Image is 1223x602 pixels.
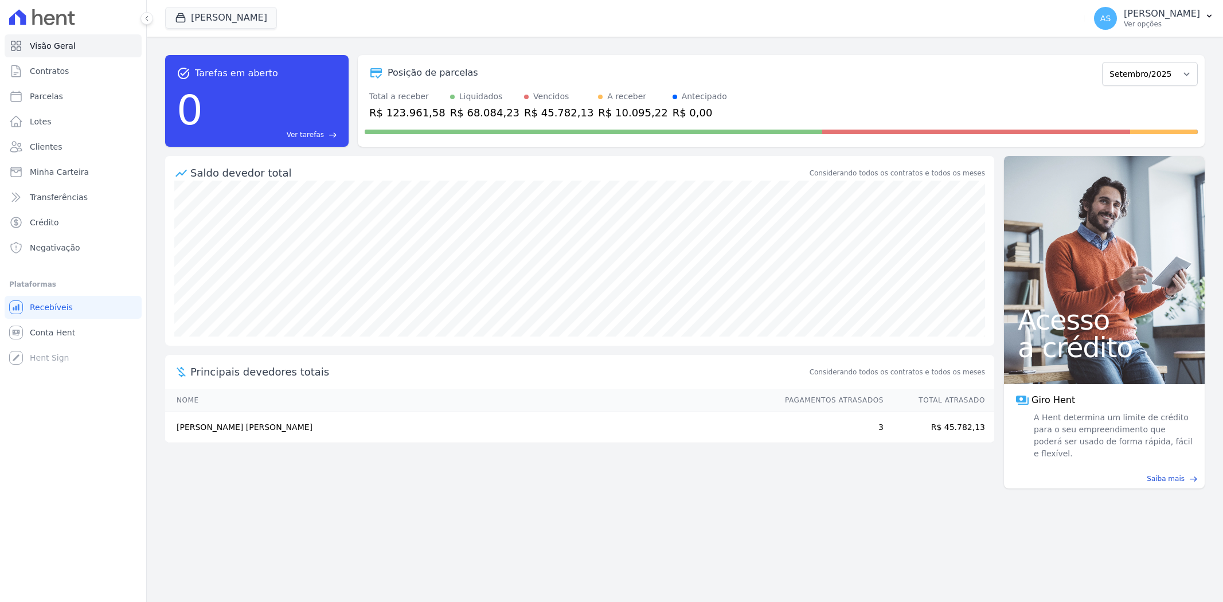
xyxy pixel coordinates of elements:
div: R$ 10.095,22 [598,105,667,120]
div: Total a receber [369,91,446,103]
div: Considerando todos os contratos e todos os meses [810,168,985,178]
p: Ver opções [1124,19,1200,29]
span: Giro Hent [1031,393,1075,407]
span: Acesso [1018,306,1191,334]
span: Lotes [30,116,52,127]
a: Crédito [5,211,142,234]
a: Clientes [5,135,142,158]
button: AS [PERSON_NAME] Ver opções [1085,2,1223,34]
span: Conta Hent [30,327,75,338]
div: A receber [607,91,646,103]
a: Lotes [5,110,142,133]
a: Conta Hent [5,321,142,344]
div: 0 [177,80,203,140]
div: Antecipado [682,91,727,103]
span: Considerando todos os contratos e todos os meses [810,367,985,377]
td: R$ 45.782,13 [884,412,994,443]
div: Liquidados [459,91,503,103]
a: Negativação [5,236,142,259]
span: Tarefas em aberto [195,67,278,80]
span: AS [1100,14,1111,22]
a: Ver tarefas east [208,130,337,140]
span: Negativação [30,242,80,253]
span: A Hent determina um limite de crédito para o seu empreendimento que poderá ser usado de forma ráp... [1031,412,1193,460]
span: east [329,131,337,139]
th: Nome [165,389,774,412]
div: R$ 123.961,58 [369,105,446,120]
div: Saldo devedor total [190,165,807,181]
div: R$ 68.084,23 [450,105,519,120]
span: Visão Geral [30,40,76,52]
span: Contratos [30,65,69,77]
a: Recebíveis [5,296,142,319]
div: Plataformas [9,277,137,291]
button: [PERSON_NAME] [165,7,277,29]
span: a crédito [1018,334,1191,361]
span: Transferências [30,191,88,203]
span: east [1189,475,1198,483]
span: Parcelas [30,91,63,102]
a: Visão Geral [5,34,142,57]
div: R$ 0,00 [673,105,727,120]
span: Clientes [30,141,62,153]
th: Pagamentos Atrasados [774,389,884,412]
a: Minha Carteira [5,161,142,183]
a: Transferências [5,186,142,209]
span: task_alt [177,67,190,80]
th: Total Atrasado [884,389,994,412]
td: 3 [774,412,884,443]
div: Posição de parcelas [388,66,478,80]
p: [PERSON_NAME] [1124,8,1200,19]
span: Recebíveis [30,302,73,313]
a: Contratos [5,60,142,83]
a: Saiba mais east [1011,474,1198,484]
span: Ver tarefas [287,130,324,140]
span: Crédito [30,217,59,228]
td: [PERSON_NAME] [PERSON_NAME] [165,412,774,443]
div: R$ 45.782,13 [524,105,593,120]
a: Parcelas [5,85,142,108]
span: Principais devedores totais [190,364,807,380]
div: Vencidos [533,91,569,103]
span: Saiba mais [1147,474,1185,484]
span: Minha Carteira [30,166,89,178]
